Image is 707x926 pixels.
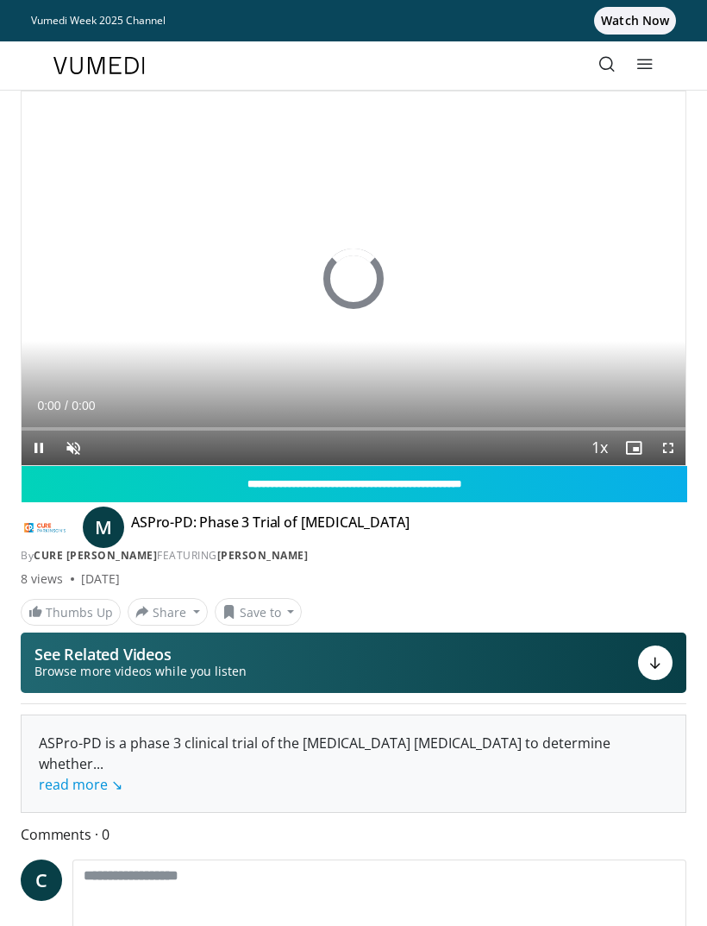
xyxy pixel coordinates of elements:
[616,431,651,465] button: Enable picture-in-picture mode
[31,7,676,35] a: Vumedi Week 2025 ChannelWatch Now
[65,399,68,413] span: /
[22,91,685,465] video-js: Video Player
[21,823,686,846] span: Comments 0
[81,570,120,588] div: [DATE]
[594,7,676,35] span: Watch Now
[582,431,616,465] button: Playback Rate
[34,646,247,663] p: See Related Videos
[72,399,95,413] span: 0:00
[39,754,122,794] span: ...
[34,663,247,680] span: Browse more videos while you listen
[83,507,124,548] a: M
[34,548,157,563] a: Cure [PERSON_NAME]
[39,733,668,795] div: ASPro-PD is a phase 3 clinical trial of the [MEDICAL_DATA] [MEDICAL_DATA] to determine whether
[215,598,303,626] button: Save to
[21,570,64,588] span: 8 views
[21,548,686,564] div: By FEATURING
[21,633,686,693] button: See Related Videos Browse more videos while you listen
[131,513,409,541] h4: ASPro-PD: Phase 3 Trial of [MEDICAL_DATA]
[21,513,69,541] img: Cure Parkinson's
[651,431,685,465] button: Fullscreen
[22,427,685,431] div: Progress Bar
[53,57,145,74] img: VuMedi Logo
[22,431,56,465] button: Pause
[37,399,60,413] span: 0:00
[56,431,91,465] button: Unmute
[21,599,121,626] a: Thumbs Up
[217,548,309,563] a: [PERSON_NAME]
[21,860,62,901] a: C
[39,775,122,794] a: read more ↘
[31,13,166,28] span: Vumedi Week 2025 Channel
[128,598,208,626] button: Share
